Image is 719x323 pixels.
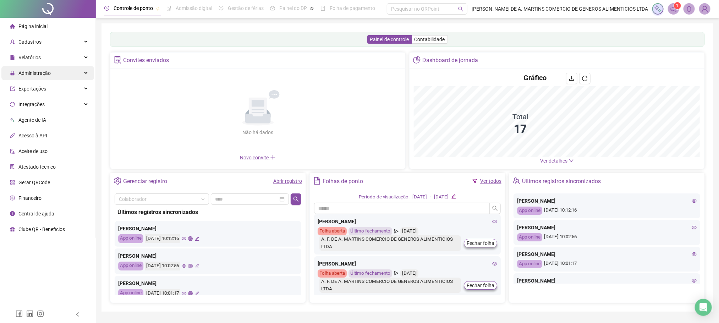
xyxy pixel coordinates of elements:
[37,310,44,317] span: instagram
[654,5,662,13] img: sparkle-icon.fc2bf0ac1784a2077858766a79e2daf3.svg
[18,70,51,76] span: Administração
[464,281,497,290] button: Fechar folha
[517,197,697,205] div: [PERSON_NAME]
[522,175,601,187] div: Últimos registros sincronizados
[10,39,15,44] span: user-add
[182,291,186,296] span: eye
[413,56,421,64] span: pie-chart
[156,6,160,11] span: pushpin
[480,178,501,184] a: Ver todos
[118,289,143,298] div: App online
[517,207,697,215] div: [DATE] 10:12:16
[692,225,697,230] span: eye
[458,6,463,12] span: search
[123,175,167,187] div: Gerenciar registro
[188,291,193,296] span: global
[18,180,50,185] span: Gerar QRCode
[313,177,321,185] span: file-text
[166,6,171,11] span: file-done
[692,278,697,283] span: eye
[18,148,48,154] span: Aceite de uso
[517,224,697,231] div: [PERSON_NAME]
[415,37,445,42] span: Contabilidade
[540,158,568,164] span: Ver detalhes
[569,158,574,163] span: down
[18,23,48,29] span: Página inicial
[319,278,461,293] div: A. F. DE A. MARTINS COMERCIO DE GENEROS ALIMENTICIOS LTDA
[492,261,497,266] span: eye
[318,269,347,278] div: Folha aberta
[18,211,54,217] span: Central de ajuda
[686,6,692,12] span: bell
[240,155,276,160] span: Novo convite
[412,193,427,201] div: [DATE]
[225,128,291,136] div: Não há dados
[472,5,648,13] span: [PERSON_NAME] DE A. MARTINS COMERCIO DE GENEROS ALIMENTICIOS LTDA
[10,149,15,154] span: audit
[310,6,314,11] span: pushpin
[18,39,42,45] span: Cadastros
[517,260,697,268] div: [DATE] 10:01:17
[670,6,677,12] span: notification
[699,4,710,14] img: 85599
[104,6,109,11] span: clock-circle
[10,180,15,185] span: qrcode
[182,236,186,241] span: eye
[273,178,302,184] a: Abrir registro
[118,225,298,232] div: [PERSON_NAME]
[117,208,298,217] div: Últimos registros sincronizados
[18,226,65,232] span: Clube QR - Beneficios
[195,264,199,268] span: edit
[569,76,575,81] span: download
[145,262,180,270] div: [DATE] 10:02:56
[10,71,15,76] span: lock
[676,3,679,8] span: 1
[195,291,199,296] span: edit
[434,193,449,201] div: [DATE]
[430,193,431,201] div: -
[16,310,23,317] span: facebook
[10,133,15,138] span: api
[188,264,193,268] span: global
[123,54,169,66] div: Convites enviados
[359,193,410,201] div: Período de visualização:
[492,219,497,224] span: eye
[318,227,347,235] div: Folha aberta
[145,289,180,298] div: [DATE] 10:01:17
[10,211,15,216] span: info-circle
[323,175,363,187] div: Folhas de ponto
[467,239,494,247] span: Fechar folha
[270,154,276,160] span: plus
[18,195,42,201] span: Financeiro
[18,164,56,170] span: Atestado técnico
[195,236,199,241] span: edit
[114,56,121,64] span: solution
[464,239,497,247] button: Fechar folha
[18,117,46,123] span: Agente de IA
[75,312,80,317] span: left
[18,86,46,92] span: Exportações
[318,260,497,268] div: [PERSON_NAME]
[370,37,409,42] span: Painel de controle
[118,279,298,287] div: [PERSON_NAME]
[188,236,193,241] span: global
[422,54,478,66] div: Dashboard de jornada
[394,269,399,278] span: send
[400,227,418,235] div: [DATE]
[692,198,697,203] span: eye
[219,6,224,11] span: sun
[10,24,15,29] span: home
[517,233,542,241] div: App online
[523,73,547,83] h4: Gráfico
[492,206,498,211] span: search
[10,55,15,60] span: file
[400,269,418,278] div: [DATE]
[472,179,477,184] span: filter
[293,196,299,202] span: search
[279,5,307,11] span: Painel do DP
[18,133,47,138] span: Acesso à API
[330,5,375,11] span: Folha de pagamento
[10,227,15,232] span: gift
[18,102,45,107] span: Integrações
[582,76,588,81] span: reload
